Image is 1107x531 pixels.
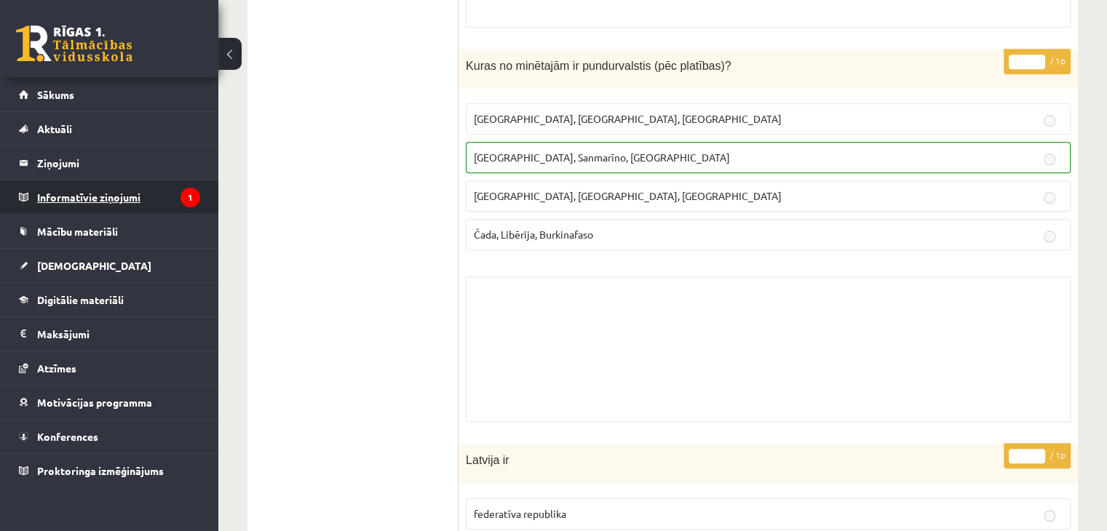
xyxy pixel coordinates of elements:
[1004,49,1071,74] p: / 1p
[37,362,76,375] span: Atzīmes
[37,293,124,306] span: Digitālie materiāli
[37,464,164,477] span: Proktoringa izmēģinājums
[466,60,731,72] span: Kuras no minētajām ir pundurvalstis (pēc platības)?
[19,249,200,282] a: [DEMOGRAPHIC_DATA]
[16,25,132,62] a: Rīgas 1. Tālmācības vidusskola
[37,88,74,101] span: Sākums
[19,420,200,453] a: Konferences
[1044,153,1055,165] input: [GEOGRAPHIC_DATA], Sanmarīno, [GEOGRAPHIC_DATA]
[19,215,200,248] a: Mācību materiāli
[19,78,200,111] a: Sākums
[37,317,200,351] legend: Maksājumi
[1044,192,1055,204] input: [GEOGRAPHIC_DATA], [GEOGRAPHIC_DATA], [GEOGRAPHIC_DATA]
[180,188,200,207] i: 1
[37,259,151,272] span: [DEMOGRAPHIC_DATA]
[474,507,566,520] span: federatīva republika
[37,396,152,409] span: Motivācijas programma
[19,317,200,351] a: Maksājumi
[19,146,200,180] a: Ziņojumi
[19,180,200,214] a: Informatīvie ziņojumi1
[19,351,200,385] a: Atzīmes
[474,112,782,125] span: [GEOGRAPHIC_DATA], [GEOGRAPHIC_DATA], [GEOGRAPHIC_DATA]
[474,189,782,202] span: [GEOGRAPHIC_DATA], [GEOGRAPHIC_DATA], [GEOGRAPHIC_DATA]
[19,386,200,419] a: Motivācijas programma
[19,283,200,316] a: Digitālie materiāli
[37,430,98,443] span: Konferences
[474,228,593,241] span: Čada, Libērija, Burkinafaso
[19,454,200,487] a: Proktoringa izmēģinājums
[1044,115,1055,127] input: [GEOGRAPHIC_DATA], [GEOGRAPHIC_DATA], [GEOGRAPHIC_DATA]
[37,180,200,214] legend: Informatīvie ziņojumi
[466,454,509,466] span: Latvija ir
[1044,510,1055,522] input: federatīva republika
[1044,231,1055,242] input: Čada, Libērija, Burkinafaso
[37,225,118,238] span: Mācību materiāli
[37,146,200,180] legend: Ziņojumi
[19,112,200,145] a: Aktuāli
[474,151,730,164] span: [GEOGRAPHIC_DATA], Sanmarīno, [GEOGRAPHIC_DATA]
[1004,443,1071,468] p: / 1p
[37,122,72,135] span: Aktuāli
